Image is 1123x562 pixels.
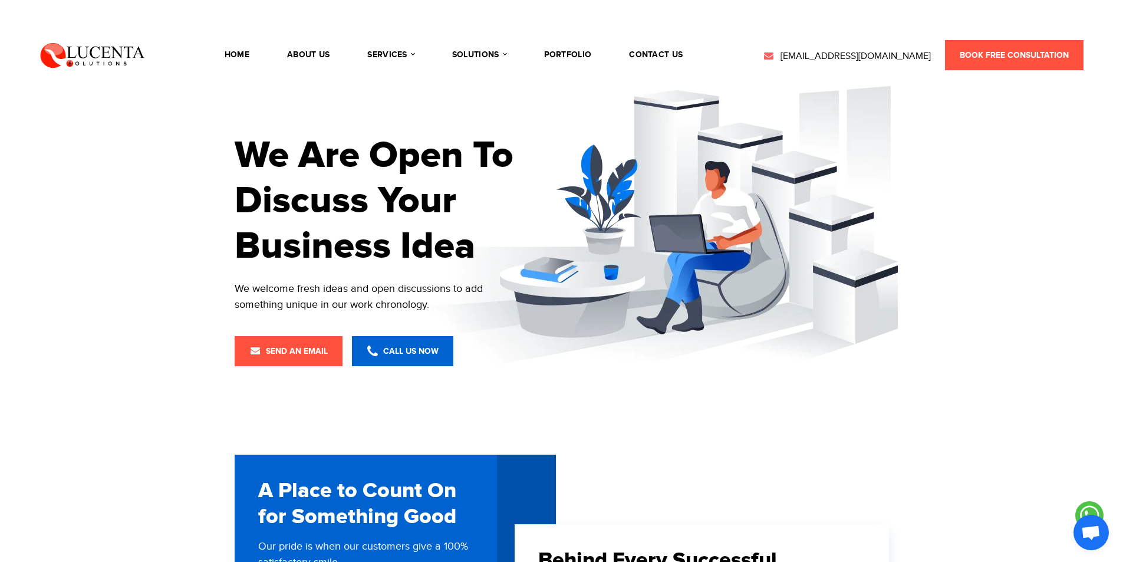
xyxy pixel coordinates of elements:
[763,50,931,64] a: [EMAIL_ADDRESS][DOMAIN_NAME]
[629,51,683,59] a: contact us
[1073,515,1109,550] div: Open chat
[452,51,506,59] a: solutions
[367,51,414,59] a: services
[225,51,249,59] a: Home
[960,50,1069,60] span: Book Free Consultation
[40,41,145,68] img: Lucenta Solutions
[544,51,592,59] a: portfolio
[287,51,330,59] a: About Us
[258,478,473,529] h2: A Place to Count On for Something Good
[249,346,328,356] span: Send an Email
[235,133,559,269] h1: We Are Open To Discuss Your Business Idea
[235,281,494,313] div: We welcome fresh ideas and open discussions to add something unique in our work chronology.
[352,336,453,366] a: Call Us Now
[235,336,343,366] a: Send an Email
[945,40,1084,70] a: Book Free Consultation
[367,346,439,356] span: Call Us Now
